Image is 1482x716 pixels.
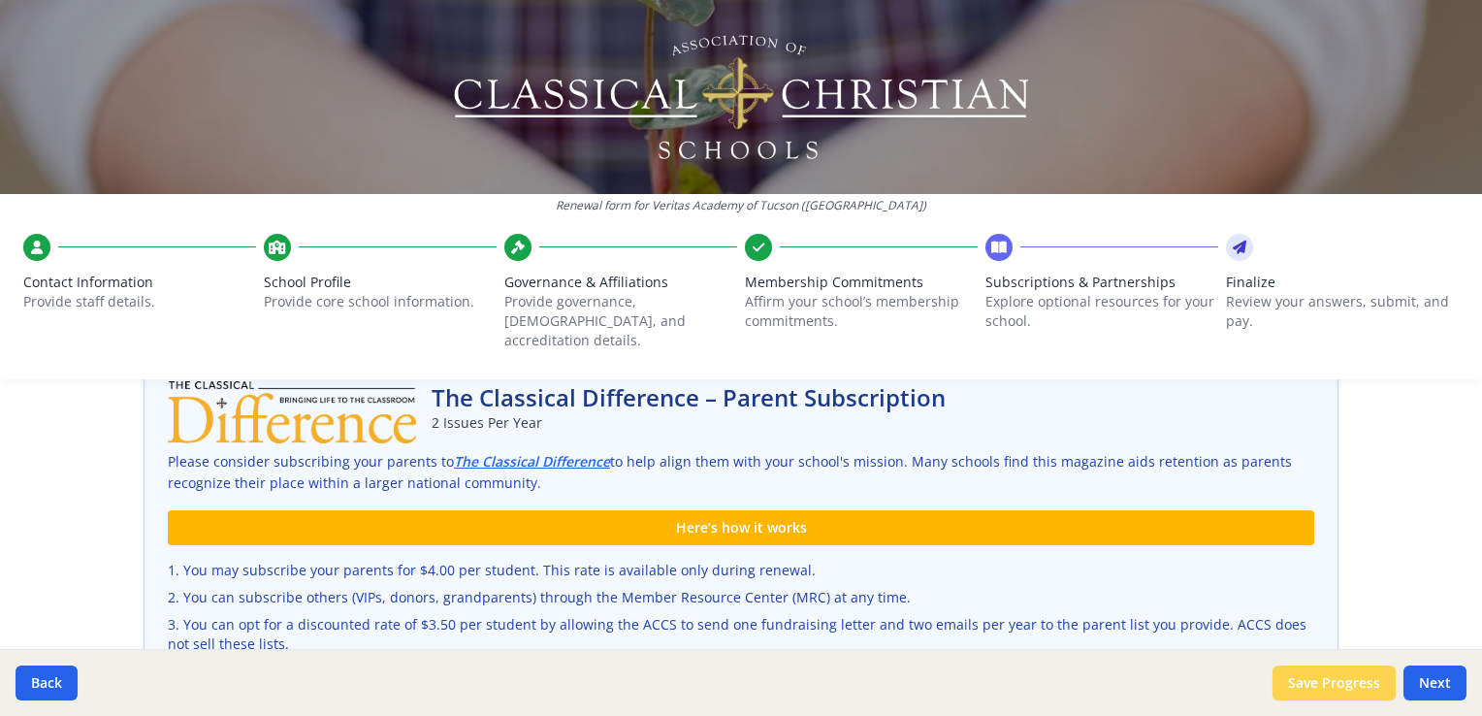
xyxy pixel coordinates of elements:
[264,273,497,292] span: School Profile
[23,292,256,311] p: Provide staff details.
[451,29,1032,165] img: Logo
[504,292,737,350] p: Provide governance, [DEMOGRAPHIC_DATA], and accreditation details.
[168,381,416,443] img: The Classical Difference
[1403,666,1466,700] button: Next
[168,510,1314,545] div: Here’s how it works
[168,588,1314,607] li: You can subscribe others (VIPs, donors, grandparents) through the Member Resource Center (MRC) at...
[1226,292,1459,331] p: Review your answers, submit, and pay.
[168,561,1314,580] li: You may subscribe your parents for $4.00 per student. This rate is available only during renewal.
[168,451,1314,496] p: Please consider subscribing your parents to to help align them with your school's mission. Many s...
[168,615,1314,654] li: You can opt for a discounted rate of $3.50 per student by allowing the ACCS to send one fundraisi...
[745,292,978,331] p: Affirm your school’s membership commitments.
[504,273,737,292] span: Governance & Affiliations
[23,273,256,292] span: Contact Information
[1226,273,1459,292] span: Finalize
[985,292,1218,331] p: Explore optional resources for your school.
[16,666,78,700] button: Back
[432,382,946,413] h2: The Classical Difference – Parent Subscription
[264,292,497,311] p: Provide core school information.
[432,413,946,433] p: 2 Issues Per Year
[745,273,978,292] span: Membership Commitments
[454,451,610,473] a: The Classical Difference
[985,273,1218,292] span: Subscriptions & Partnerships
[1273,666,1396,700] button: Save Progress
